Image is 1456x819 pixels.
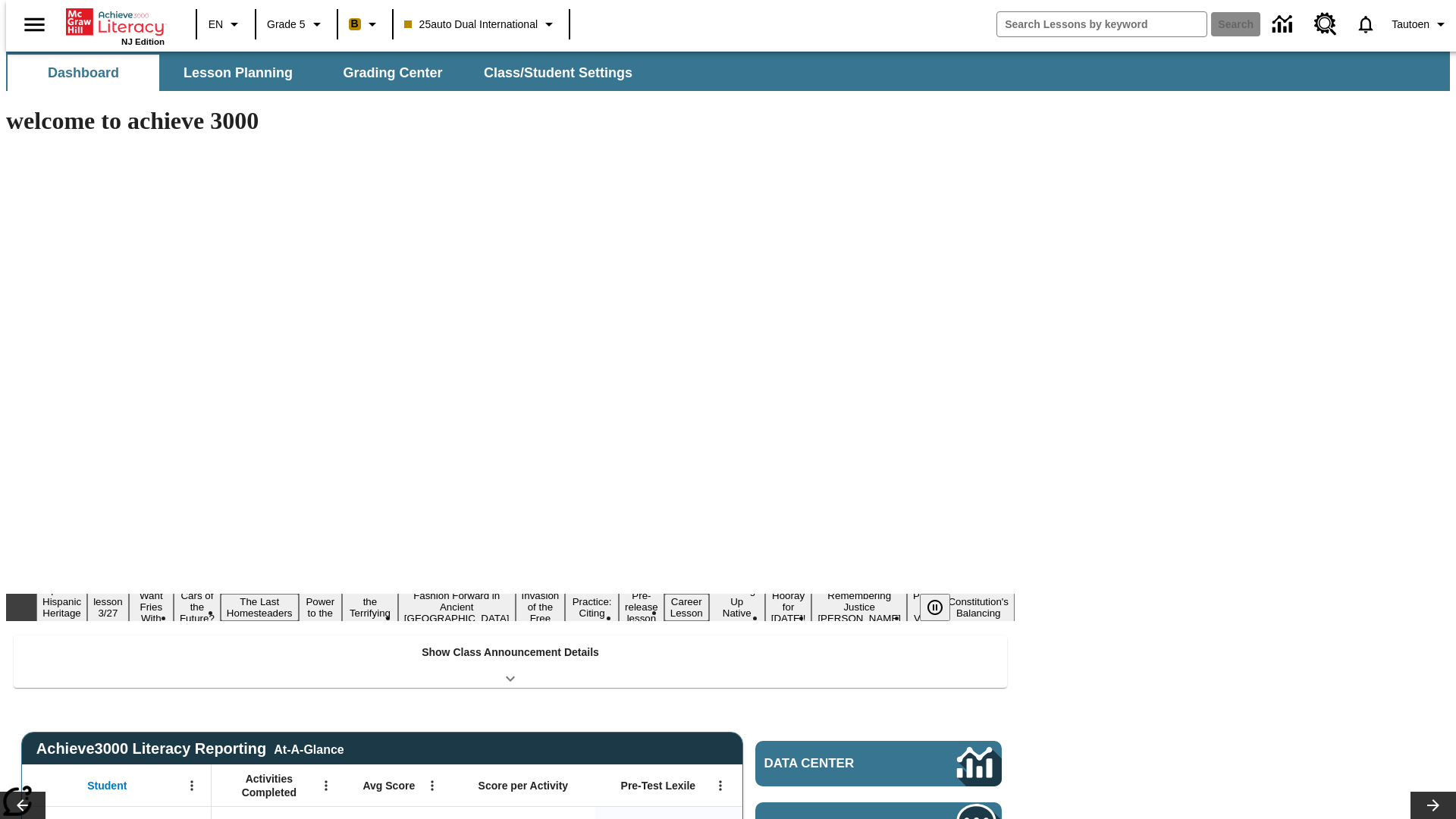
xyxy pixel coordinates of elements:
button: Lesson carousel, Next [1410,792,1456,819]
button: Slide 17 The Constitution's Balancing Act [942,582,1015,632]
button: Slide 1 ¡Viva Hispanic Heritage Month! [36,582,87,632]
button: Dashboard [8,55,159,91]
div: SubNavbar [6,52,1450,91]
a: Data Center [755,741,1002,786]
button: Slide 12 Career Lesson [664,594,709,621]
button: Open Menu [709,774,732,797]
button: Open side menu [12,2,57,47]
button: Pause [920,594,950,621]
button: Profile/Settings [1385,11,1456,38]
span: Grading Center [343,64,442,82]
button: Boost Class color is peach. Change class color [343,11,388,38]
button: Class: 25auto Dual International, Select your class [398,11,564,38]
span: 25auto Dual International [404,17,538,33]
div: SubNavbar [6,55,646,91]
input: search field [997,12,1207,36]
button: Open Menu [315,774,337,797]
button: Slide 16 Point of View [907,588,942,626]
button: Slide 14 Hooray for Constitution Day! [765,588,812,626]
h1: welcome to achieve 3000 [6,107,1015,135]
button: Slide 3 Do You Want Fries With That? [129,576,174,638]
span: Lesson Planning [184,64,293,82]
button: Grade: Grade 5, Select a grade [261,11,332,38]
button: Slide 7 Attack of the Terrifying Tomatoes [342,582,398,632]
span: EN [209,17,223,33]
button: Lesson Planning [162,55,314,91]
button: Slide 6 Solar Power to the People [299,582,343,632]
button: Open Menu [180,774,203,797]
button: Grading Center [317,55,469,91]
span: Activities Completed [219,772,319,799]
span: Grade 5 [267,17,306,33]
button: Slide 2 Test lesson 3/27 en [87,582,129,632]
span: Data Center [764,756,906,771]
a: Resource Center, Will open in new tab [1305,4,1346,45]
span: Score per Activity [479,779,569,792]
button: Slide 8 Fashion Forward in Ancient Rome [398,588,516,626]
p: Show Class Announcement Details [422,645,599,661]
div: Pause [920,594,965,621]
button: Open Menu [421,774,444,797]
span: Pre-Test Lexile [621,779,696,792]
button: Slide 11 Pre-release lesson [619,588,664,626]
div: Show Class Announcement Details [14,635,1007,688]
button: Slide 10 Mixed Practice: Citing Evidence [565,582,619,632]
div: Home [66,5,165,46]
button: Slide 13 Cooking Up Native Traditions [709,582,765,632]
div: At-A-Glance [274,740,344,757]
a: Notifications [1346,5,1385,44]
button: Slide 15 Remembering Justice O'Connor [811,588,907,626]
a: Home [66,7,165,37]
button: Class/Student Settings [472,55,645,91]
span: Achieve3000 Literacy Reporting [36,740,344,758]
button: Slide 5 The Last Homesteaders [221,594,299,621]
button: Slide 4 Cars of the Future? [174,588,221,626]
span: B [351,14,359,33]
span: Avg Score [362,779,415,792]
span: NJ Edition [121,37,165,46]
span: Student [87,779,127,792]
a: Data Center [1263,4,1305,45]
span: Class/Student Settings [484,64,632,82]
button: Slide 9 The Invasion of the Free CD [516,576,566,638]
span: Tautoen [1392,17,1429,33]
button: Language: EN, Select a language [202,11,250,38]
span: Dashboard [48,64,119,82]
